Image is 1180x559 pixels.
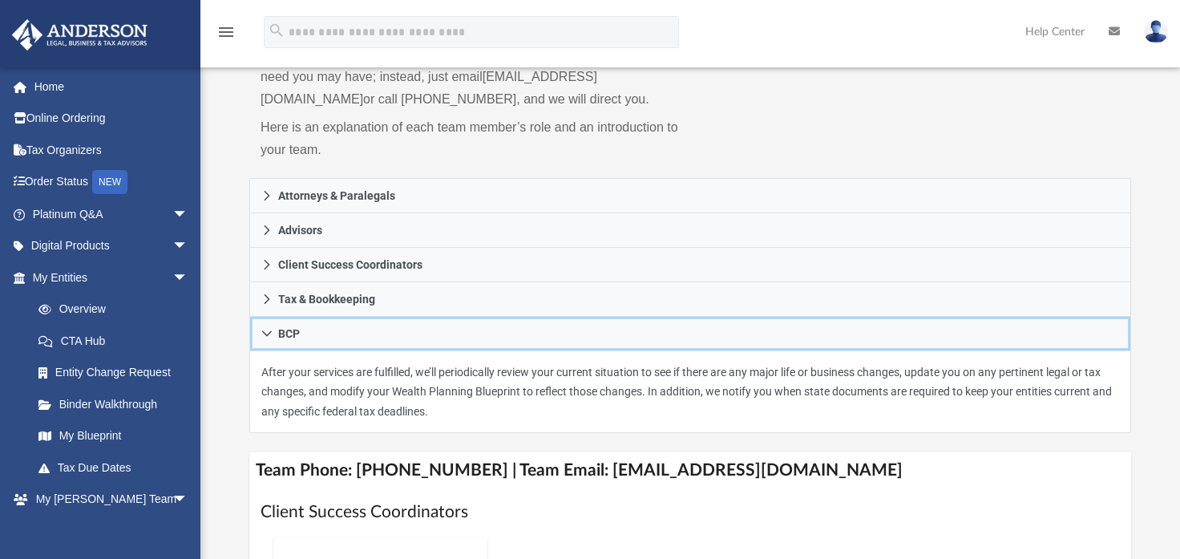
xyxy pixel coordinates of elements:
span: Advisors [278,225,322,236]
a: Online Ordering [11,103,212,135]
img: User Pic [1144,20,1168,43]
div: BCP [249,351,1131,434]
p: After your services are fulfilled, we’ll periodically review your current situation to see if the... [261,363,1119,422]
i: menu [216,22,236,42]
a: My Blueprint [22,420,204,452]
span: arrow_drop_down [172,198,204,231]
h1: Client Success Coordinators [261,500,1120,524]
a: Overview [22,294,212,326]
a: menu [216,30,236,42]
span: arrow_drop_down [172,484,204,516]
a: Tax & Bookkeeping [249,282,1131,317]
a: My [PERSON_NAME] Teamarrow_drop_down [11,484,204,516]
h4: Team Phone: [PHONE_NUMBER] | Team Email: [EMAIL_ADDRESS][DOMAIN_NAME] [249,452,1131,488]
p: You don’t need to know who to contact specifically for each question or need you may have; instea... [261,43,679,111]
a: [EMAIL_ADDRESS][DOMAIN_NAME] [261,70,597,106]
span: Attorneys & Paralegals [278,190,395,201]
a: Attorneys & Paralegals [249,178,1131,213]
a: Platinum Q&Aarrow_drop_down [11,198,212,230]
img: Anderson Advisors Platinum Portal [7,19,152,51]
a: Tax Organizers [11,134,212,166]
div: NEW [92,170,127,194]
span: BCP [278,328,300,339]
a: BCP [249,317,1131,351]
span: arrow_drop_down [172,230,204,263]
a: Client Success Coordinators [249,248,1131,282]
i: search [268,22,285,39]
span: arrow_drop_down [172,261,204,294]
a: Entity Change Request [22,357,212,389]
a: Digital Productsarrow_drop_down [11,230,212,262]
a: Order StatusNEW [11,166,212,199]
p: Here is an explanation of each team member’s role and an introduction to your team. [261,116,679,161]
span: Tax & Bookkeeping [278,294,375,305]
a: Tax Due Dates [22,452,212,484]
a: Home [11,71,212,103]
a: My Entitiesarrow_drop_down [11,261,212,294]
a: Binder Walkthrough [22,388,212,420]
span: Client Success Coordinators [278,259,422,270]
a: Advisors [249,213,1131,248]
a: CTA Hub [22,325,212,357]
